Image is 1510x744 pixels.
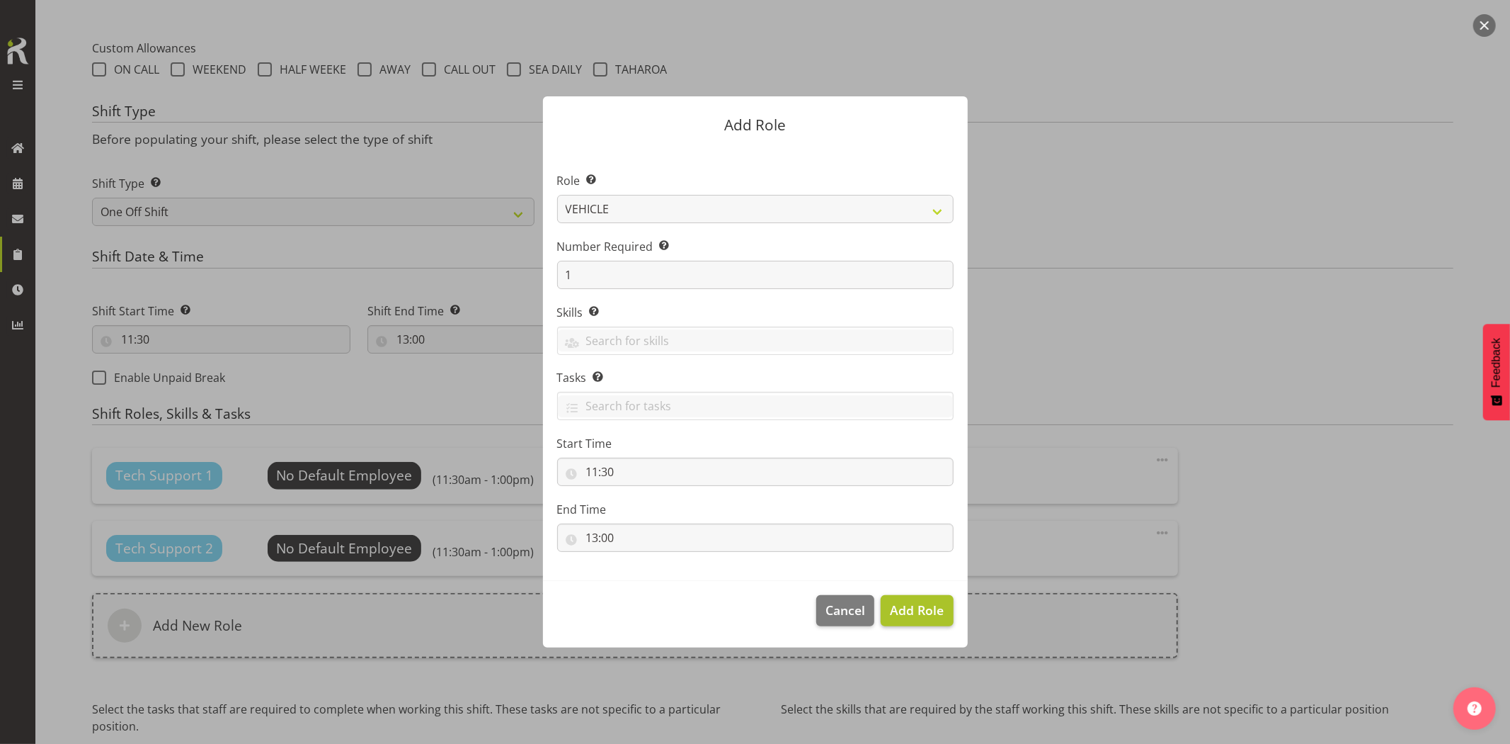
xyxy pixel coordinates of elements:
[890,602,944,619] span: Add Role
[558,395,953,417] input: Search for tasks
[557,369,954,386] label: Tasks
[557,458,954,486] input: Click to select...
[557,435,954,452] label: Start Time
[1483,324,1510,420] button: Feedback - Show survey
[557,501,954,518] label: End Time
[1468,701,1482,716] img: help-xxl-2.png
[557,238,954,255] label: Number Required
[558,329,953,351] input: Search for skills
[1490,338,1503,388] span: Feedback
[881,595,953,626] button: Add Role
[557,304,954,321] label: Skills
[557,118,954,133] p: Add Role
[557,172,954,189] label: Role
[557,524,954,552] input: Click to select...
[816,595,874,626] button: Cancel
[825,601,865,619] span: Cancel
